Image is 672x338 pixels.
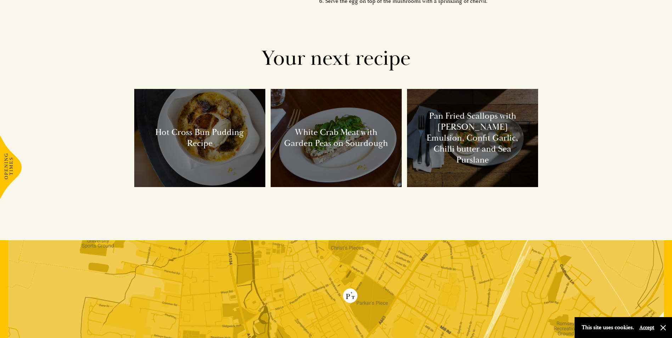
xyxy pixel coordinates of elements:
a: Pan Fried Scallops with [PERSON_NAME] Emulsion, Confit Garlic, Chilli butter and Sea Purslane [407,89,538,187]
button: Accept [639,324,654,331]
p: This site uses cookies. [582,322,634,333]
h2: Your next recipe [134,46,538,71]
a: White Crab Meat with Garden Peas on Sourdough [271,89,402,187]
a: Hot Cross Bun Pudding Recipe [134,89,265,187]
button: Close and accept [660,324,667,331]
